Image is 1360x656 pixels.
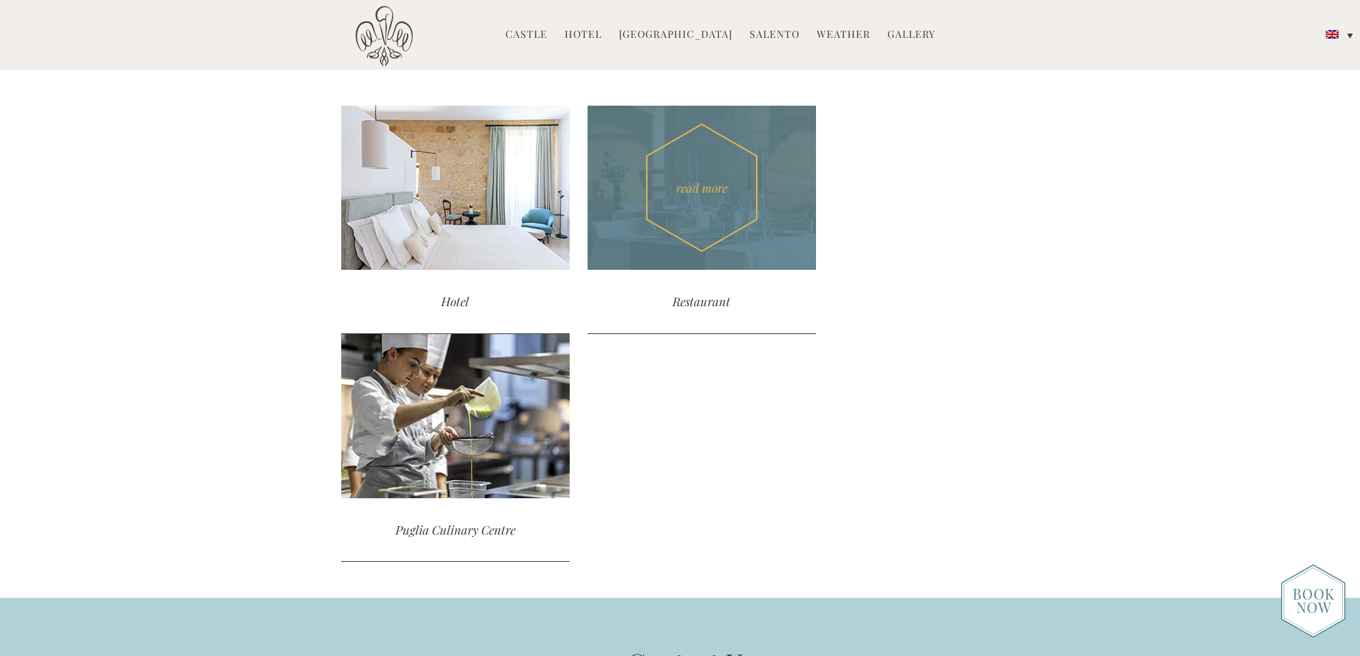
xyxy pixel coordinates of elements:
a: Castle [505,27,548,44]
a: Salento [750,27,800,44]
img: English [1326,30,1339,39]
img: Castello di Ugento [356,6,413,66]
div: Restaurant [588,270,816,333]
a: Hotel [341,106,570,333]
img: new-booknow.png [1281,564,1346,638]
a: Hotel [565,27,602,44]
a: Puglia Culinary Centre [341,334,570,562]
div: Puglia Culinary Centre [341,498,570,562]
div: Hotel [341,270,570,333]
a: read more Restaurant [588,106,816,333]
a: Weather [817,27,870,44]
div: read more [588,106,816,270]
a: [GEOGRAPHIC_DATA] [619,27,732,44]
a: Gallery [887,27,935,44]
